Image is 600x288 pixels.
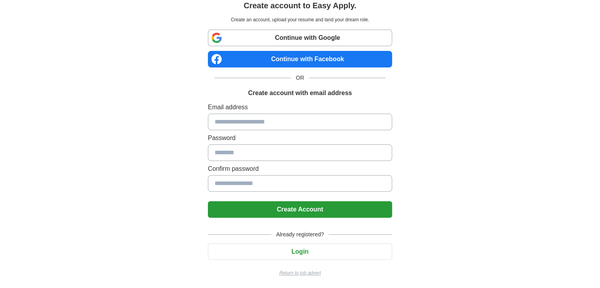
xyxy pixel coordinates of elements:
[208,51,392,67] a: Continue with Facebook
[208,248,392,255] a: Login
[208,103,392,112] label: Email address
[208,30,392,46] a: Continue with Google
[248,88,352,98] h1: Create account with email address
[271,230,329,239] span: Already registered?
[208,269,392,277] a: Return to job advert
[208,164,392,174] label: Confirm password
[208,133,392,143] label: Password
[208,243,392,260] button: Login
[291,74,309,82] span: OR
[209,16,391,23] p: Create an account, upload your resume and land your dream role.
[208,201,392,218] button: Create Account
